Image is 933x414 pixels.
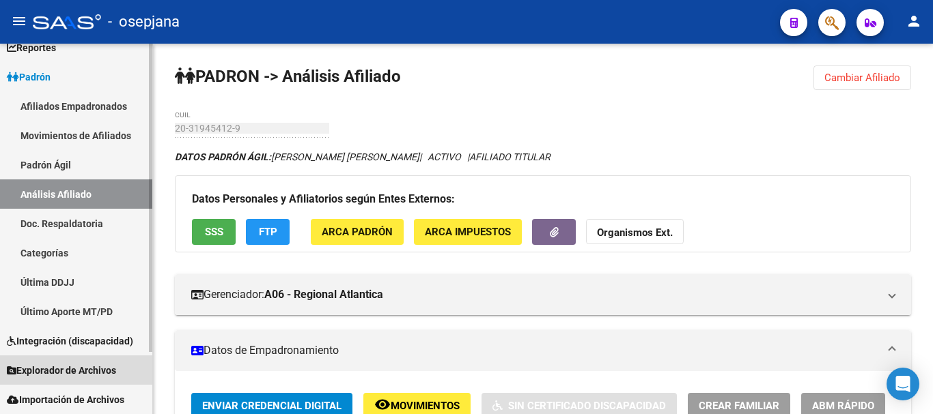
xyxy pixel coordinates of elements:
[887,368,919,400] div: Open Intercom Messenger
[7,392,124,407] span: Importación de Archivos
[374,396,391,413] mat-icon: remove_red_eye
[906,13,922,29] mat-icon: person
[259,226,277,239] span: FTP
[7,334,133,349] span: Integración (discapacidad)
[205,226,223,239] span: SSS
[597,227,673,239] strong: Organismos Ext.
[191,343,878,358] mat-panel-title: Datos de Empadronamiento
[202,400,342,412] span: Enviar Credencial Digital
[108,7,180,37] span: - osepjana
[175,67,401,86] strong: PADRON -> Análisis Afiliado
[812,400,874,412] span: ABM Rápido
[264,287,383,302] strong: A06 - Regional Atlantica
[586,219,684,244] button: Organismos Ext.
[508,400,666,412] span: Sin Certificado Discapacidad
[414,219,522,244] button: ARCA Impuestos
[469,151,551,162] span: AFILIADO TITULAR
[813,65,911,90] button: Cambiar Afiliado
[175,151,419,162] span: [PERSON_NAME] [PERSON_NAME]
[175,274,911,315] mat-expansion-panel-header: Gerenciador:A06 - Regional Atlantica
[246,219,290,244] button: FTP
[391,400,460,412] span: Movimientos
[191,287,878,302] mat-panel-title: Gerenciador:
[175,151,551,162] i: | ACTIVO |
[699,400,779,412] span: Crear Familiar
[175,330,911,371] mat-expansion-panel-header: Datos de Empadronamiento
[175,151,271,162] strong: DATOS PADRÓN ÁGIL:
[192,219,236,244] button: SSS
[425,226,511,239] span: ARCA Impuestos
[11,13,27,29] mat-icon: menu
[192,190,894,209] h3: Datos Personales y Afiliatorios según Entes Externos:
[7,70,51,85] span: Padrón
[824,72,900,84] span: Cambiar Afiliado
[311,219,404,244] button: ARCA Padrón
[7,40,56,55] span: Reportes
[7,363,116,378] span: Explorador de Archivos
[322,226,393,239] span: ARCA Padrón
